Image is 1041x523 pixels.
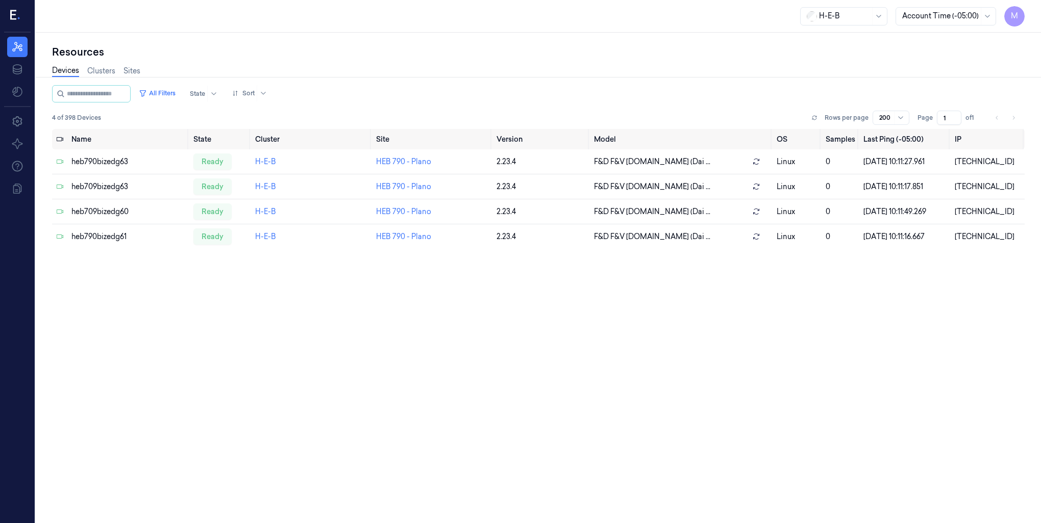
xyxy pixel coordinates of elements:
p: linux [777,206,817,217]
div: heb790bizedg63 [71,156,185,167]
a: Sites [123,66,140,76]
a: Clusters [87,66,115,76]
div: ready [193,228,232,245]
div: [DATE] 10:11:17.851 [863,181,947,192]
a: H-E-B [255,157,276,166]
div: 2.23.4 [497,156,585,167]
div: ready [193,153,232,170]
span: F&D F&V [DOMAIN_NAME] (Dai ... [594,156,710,167]
th: Name [67,129,189,149]
th: IP [951,129,1025,149]
th: Samples [822,129,859,149]
p: Rows per page [825,113,869,122]
th: State [189,129,251,149]
div: ready [193,178,232,195]
span: F&D F&V [DOMAIN_NAME] (Dai ... [594,181,710,192]
div: 2.23.4 [497,181,585,192]
div: 0 [826,156,855,167]
div: 2.23.4 [497,206,585,217]
a: H-E-B [255,232,276,241]
div: [DATE] 10:11:16.667 [863,231,947,242]
span: F&D F&V [DOMAIN_NAME] (Dai ... [594,231,710,242]
p: linux [777,181,817,192]
th: Site [372,129,493,149]
th: OS [773,129,822,149]
div: heb709bizedg60 [71,206,185,217]
a: HEB 790 - Plano [376,157,431,166]
th: Version [492,129,589,149]
div: [DATE] 10:11:27.961 [863,156,947,167]
div: [DATE] 10:11:49.269 [863,206,947,217]
th: Model [590,129,773,149]
div: [TECHNICAL_ID] [955,231,1021,242]
div: 2.23.4 [497,231,585,242]
th: Last Ping (-05:00) [859,129,951,149]
div: ready [193,203,232,220]
div: [TECHNICAL_ID] [955,181,1021,192]
div: 0 [826,206,855,217]
span: 4 of 398 Devices [52,113,101,122]
a: HEB 790 - Plano [376,207,431,216]
a: HEB 790 - Plano [376,232,431,241]
button: M [1004,6,1025,27]
span: of 1 [965,113,982,122]
a: Devices [52,65,79,77]
span: F&D F&V [DOMAIN_NAME] (Dai ... [594,206,710,217]
div: [TECHNICAL_ID] [955,156,1021,167]
a: H-E-B [255,182,276,191]
div: 0 [826,231,855,242]
div: [TECHNICAL_ID] [955,206,1021,217]
nav: pagination [990,111,1021,125]
a: H-E-B [255,207,276,216]
div: Resources [52,45,1025,59]
button: All Filters [135,85,180,101]
span: Page [918,113,933,122]
a: HEB 790 - Plano [376,182,431,191]
p: linux [777,156,817,167]
p: linux [777,231,817,242]
th: Cluster [251,129,372,149]
div: heb709bizedg63 [71,181,185,192]
div: heb790bizedg61 [71,231,185,242]
div: 0 [826,181,855,192]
